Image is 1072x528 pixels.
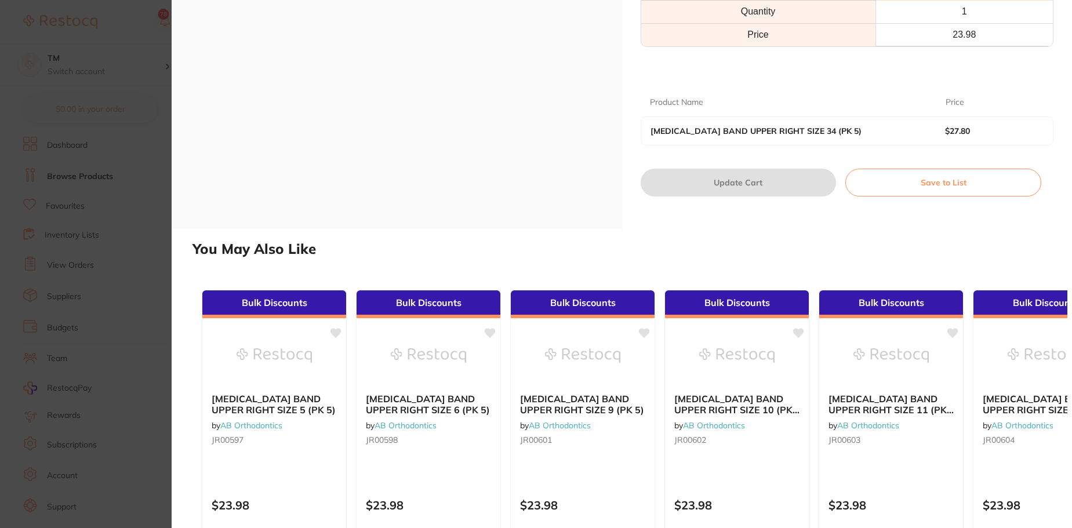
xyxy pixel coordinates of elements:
b: $27.80 [945,126,1034,136]
img: MOLAR BAND UPPER RIGHT SIZE 6 (PK 5) [391,326,466,384]
th: 1 [875,1,1053,23]
p: $23.98 [520,498,645,512]
div: Bulk Discounts [511,290,655,318]
p: Price [946,97,964,108]
img: MOLAR BAND UPPER RIGHT SIZE 5 (PK 5) [237,326,312,384]
td: Price [641,23,876,46]
p: $23.98 [212,498,337,512]
b: [MEDICAL_DATA] BAND UPPER RIGHT SIZE 34 (PK 5) [651,126,916,136]
div: Bulk Discounts [819,290,963,318]
a: AB Orthodontics [991,420,1053,431]
b: MOLAR BAND UPPER RIGHT SIZE 11 (PK 5) [828,394,954,415]
span: by [366,420,437,431]
a: AB Orthodontics [220,420,282,431]
b: MOLAR BAND UPPER RIGHT SIZE 6 (PK 5) [366,394,491,415]
span: by [983,420,1053,431]
div: Bulk Discounts [357,290,500,318]
span: by [520,420,591,431]
a: AB Orthodontics [375,420,437,431]
a: AB Orthodontics [529,420,591,431]
a: AB Orthodontics [837,420,899,431]
span: by [212,420,282,431]
small: JR00597 [212,435,337,445]
div: Bulk Discounts [202,290,346,318]
img: MOLAR BAND UPPER RIGHT SIZE 9 (PK 5) [545,326,620,384]
small: JR00603 [828,435,954,445]
p: Product Name [650,97,703,108]
th: Quantity [641,1,876,23]
small: JR00602 [674,435,800,445]
small: JR00601 [520,435,645,445]
b: MOLAR BAND UPPER RIGHT SIZE 5 (PK 5) [212,394,337,415]
span: by [674,420,745,431]
th: 23.98 [875,23,1053,46]
span: by [828,420,899,431]
p: $23.98 [828,498,954,512]
b: MOLAR BAND UPPER RIGHT SIZE 9 (PK 5) [520,394,645,415]
b: MOLAR BAND UPPER RIGHT SIZE 10 (PK 5) [674,394,800,415]
p: $23.98 [366,498,491,512]
a: AB Orthodontics [683,420,745,431]
h2: You May Also Like [192,241,1067,257]
img: MOLAR BAND UPPER RIGHT SIZE 11 (PK 5) [853,326,929,384]
div: Bulk Discounts [665,290,809,318]
button: Save to List [845,169,1041,196]
button: Update Cart [641,169,837,196]
small: JR00598 [366,435,491,445]
img: MOLAR BAND UPPER RIGHT SIZE 10 (PK 5) [699,326,775,384]
p: $23.98 [674,498,800,512]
